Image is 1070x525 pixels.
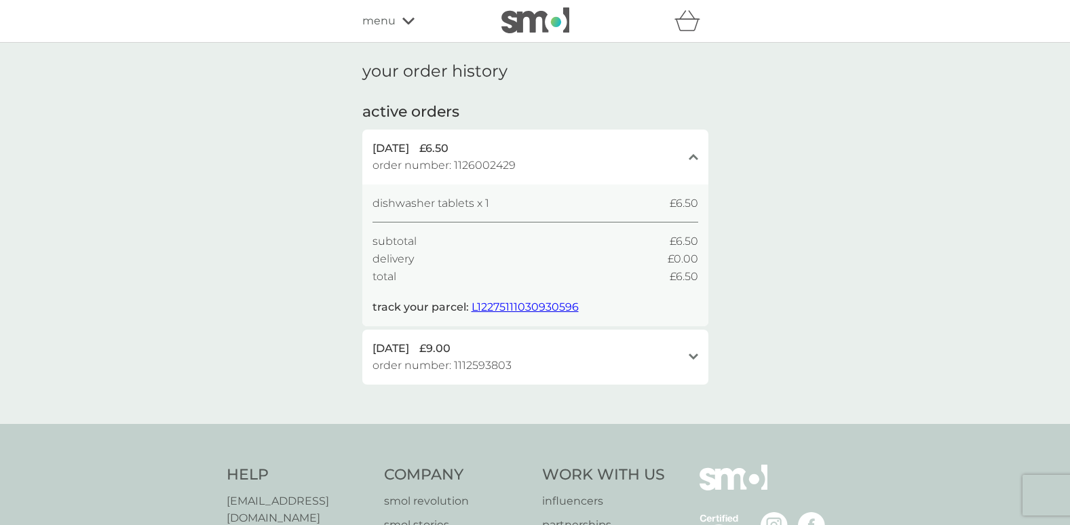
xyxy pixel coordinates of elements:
a: influencers [542,492,665,510]
span: subtotal [372,233,417,250]
h4: Work With Us [542,465,665,486]
p: track your parcel: [372,298,579,316]
span: [DATE] [372,140,409,157]
h1: your order history [362,62,508,81]
span: dishwasher tablets x 1 [372,195,489,212]
img: smol [501,7,569,33]
h2: active orders [362,102,459,123]
a: L12275111030930596 [472,300,579,313]
span: total [372,268,396,286]
span: £9.00 [419,340,451,357]
span: order number: 1112593803 [372,357,512,374]
h4: Company [384,465,529,486]
h4: Help [227,465,371,486]
span: £6.50 [419,140,448,157]
span: £6.50 [670,195,698,212]
div: basket [674,7,708,35]
span: delivery [372,250,414,268]
span: £6.50 [670,233,698,250]
span: menu [362,12,396,30]
span: order number: 1126002429 [372,157,516,174]
img: smol [700,465,767,511]
span: £6.50 [670,268,698,286]
span: £0.00 [668,250,698,268]
a: smol revolution [384,492,529,510]
span: [DATE] [372,340,409,357]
